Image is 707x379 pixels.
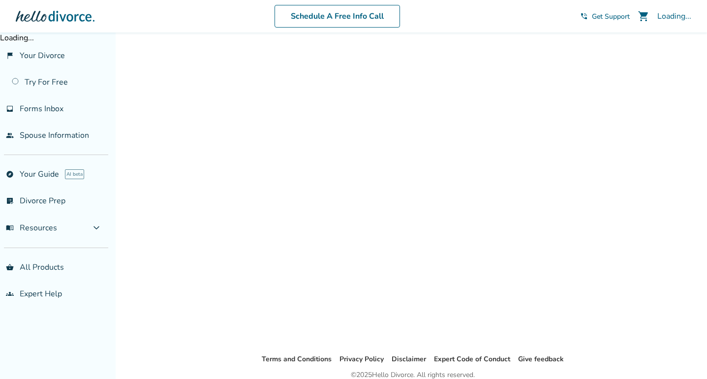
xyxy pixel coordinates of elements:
[434,354,510,364] a: Expert Code of Conduct
[6,197,14,205] span: list_alt_check
[6,170,14,178] span: explore
[6,222,57,233] span: Resources
[580,12,630,21] a: phone_in_talkGet Support
[6,52,14,60] span: flag_2
[580,12,588,20] span: phone_in_talk
[91,222,102,234] span: expand_more
[592,12,630,21] span: Get Support
[65,169,84,179] span: AI beta
[6,105,14,113] span: inbox
[6,263,14,271] span: shopping_basket
[262,354,332,364] a: Terms and Conditions
[6,290,14,298] span: groups
[518,353,564,365] li: Give feedback
[275,5,400,28] a: Schedule A Free Info Call
[392,353,426,365] li: Disclaimer
[657,11,691,22] div: Loading...
[638,10,649,22] span: shopping_cart
[20,103,63,114] span: Forms Inbox
[6,131,14,139] span: people
[339,354,384,364] a: Privacy Policy
[6,224,14,232] span: menu_book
